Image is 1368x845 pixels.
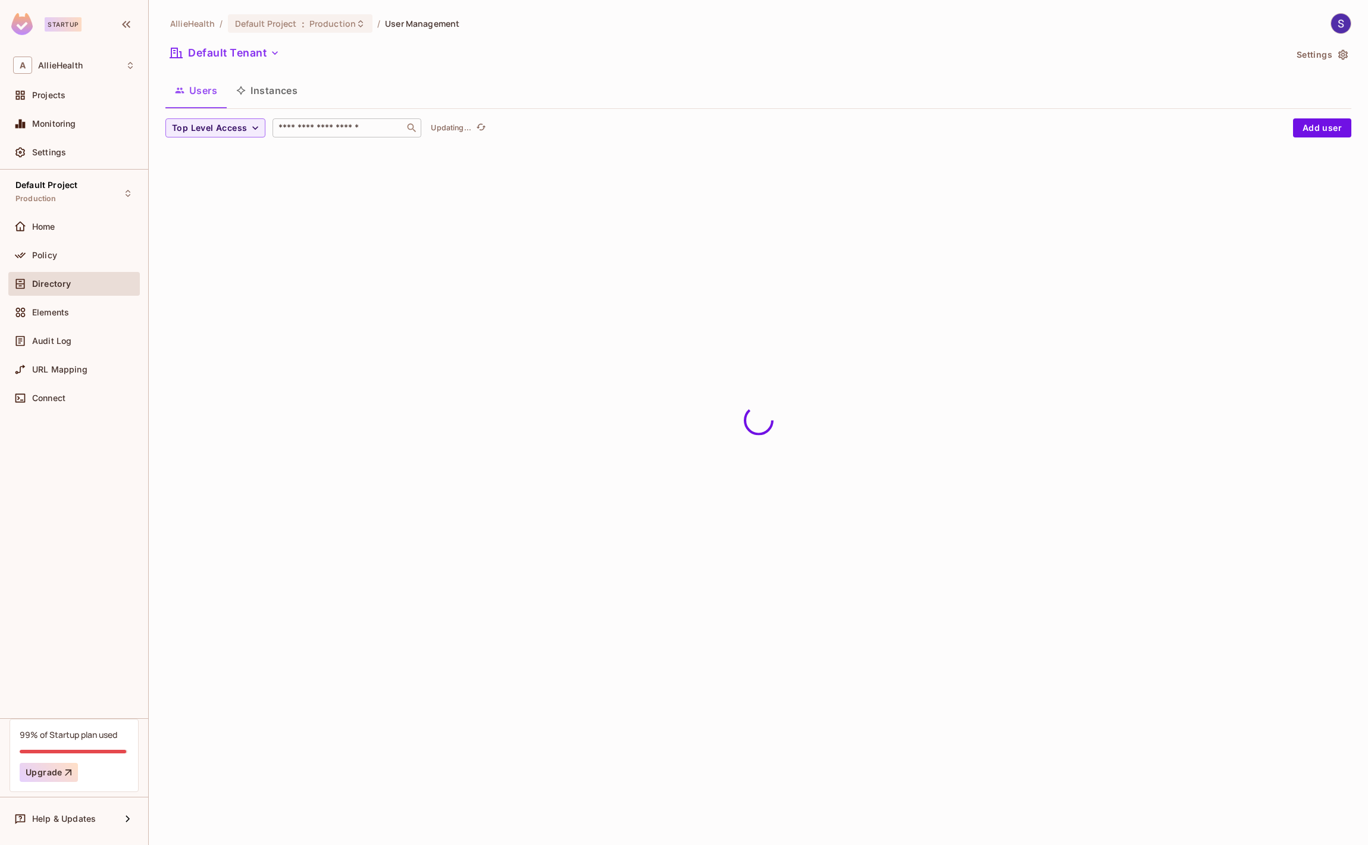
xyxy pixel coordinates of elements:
[220,18,223,29] li: /
[32,148,66,157] span: Settings
[172,121,247,136] span: Top Level Access
[15,194,57,204] span: Production
[32,308,69,317] span: Elements
[170,18,215,29] span: the active workspace
[377,18,380,29] li: /
[471,121,488,135] span: Click to refresh data
[32,222,55,231] span: Home
[32,814,96,824] span: Help & Updates
[1331,14,1351,33] img: Stephen Morrison
[32,336,71,346] span: Audit Log
[227,76,307,105] button: Instances
[32,279,71,289] span: Directory
[1292,45,1351,64] button: Settings
[385,18,459,29] span: User Management
[235,18,297,29] span: Default Project
[32,393,65,403] span: Connect
[165,43,284,62] button: Default Tenant
[20,763,78,782] button: Upgrade
[1293,118,1351,137] button: Add user
[11,13,33,35] img: SReyMgAAAABJRU5ErkJggg==
[431,123,471,133] p: Updating...
[38,61,83,70] span: Workspace: AllieHealth
[32,251,57,260] span: Policy
[45,17,82,32] div: Startup
[32,119,76,129] span: Monitoring
[32,365,87,374] span: URL Mapping
[301,19,305,29] span: :
[165,118,265,137] button: Top Level Access
[15,180,77,190] span: Default Project
[309,18,356,29] span: Production
[165,76,227,105] button: Users
[32,90,65,100] span: Projects
[474,121,488,135] button: refresh
[20,729,117,740] div: 99% of Startup plan used
[13,57,32,74] span: A
[476,122,486,134] span: refresh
